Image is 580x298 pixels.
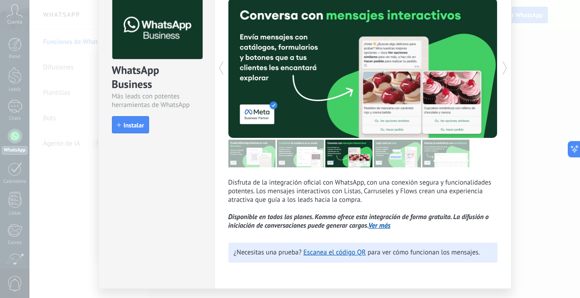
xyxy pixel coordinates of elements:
img: tour_image_7a4924cebc22ed9e3259523e50fe4fd6.png [228,140,275,167]
i: Disponible en todos los planes. Kommo ofrece esta integración de forma gratuita. La difusión o in... [228,213,489,230]
p: Disfruta de la integración oficial con WhatsApp, con una conexión segura y funcionalidades potent... [228,178,498,230]
img: tour_image_cc27419dad425b0ae96c2716632553fa.png [277,140,324,167]
button: Instalar [112,116,149,133]
span: Instalar [124,122,144,128]
img: tour_image_cc377002d0016b7ebaeb4dbe65cb2175.png [422,140,469,167]
a: Escanea el código QR [304,248,366,257]
a: Ver más [368,221,391,230]
div: WhatsApp Business [112,63,201,92]
img: tour_image_1009fe39f4f058b759f0df5a2b7f6f06.png [325,140,372,167]
div: Más leads con potentes herramientas de WhatsApp [112,92,201,109]
img: tour_image_62c9952fc9cf984da8d1d2aa2c453724.png [374,140,421,167]
span: para ver cómo funcionan los mensajes. [367,248,480,257]
span: ¿Necesitas una prueba? [234,248,302,257]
